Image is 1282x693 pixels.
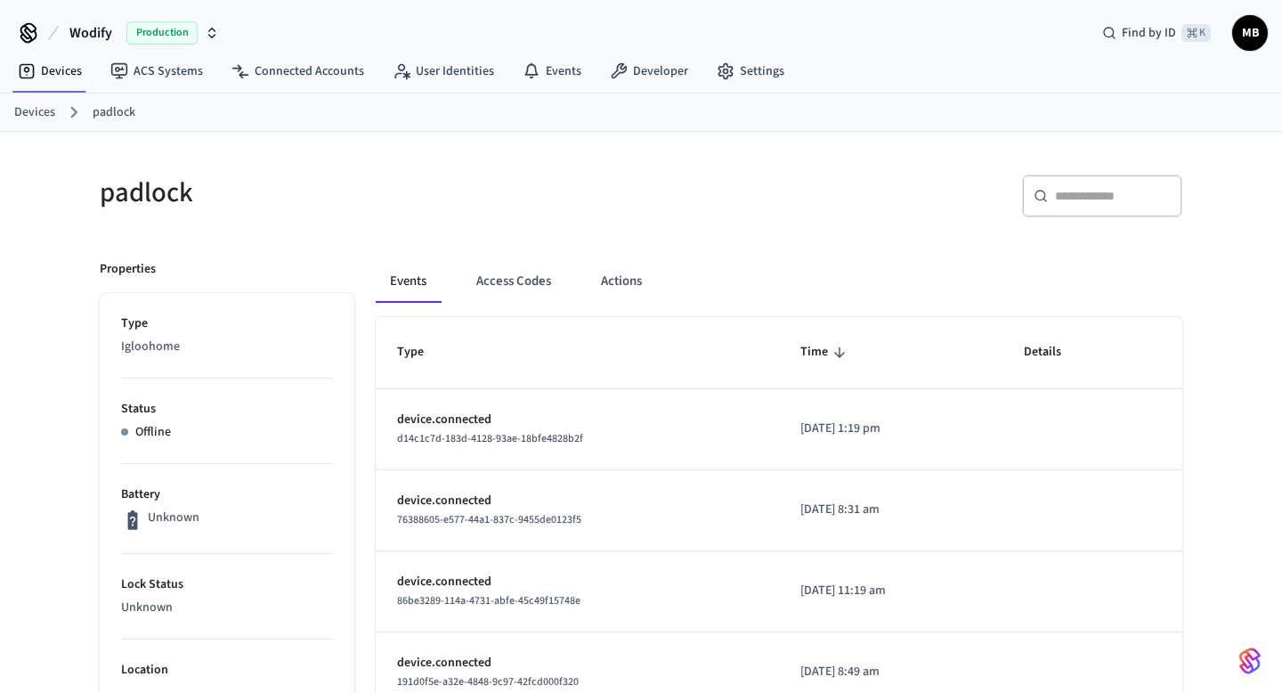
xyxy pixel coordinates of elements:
[217,55,378,87] a: Connected Accounts
[121,400,333,419] p: Status
[462,260,565,303] button: Access Codes
[1181,24,1211,42] span: ⌘ K
[397,593,580,608] span: 86be3289-114a-4731-abfe-45c49f15748e
[397,573,758,591] p: device.connected
[1232,15,1268,51] button: MB
[376,260,1182,303] div: ant example
[508,55,596,87] a: Events
[397,338,447,366] span: Type
[397,411,758,429] p: device.connected
[4,55,96,87] a: Devices
[800,663,981,681] p: [DATE] 8:49 am
[800,501,981,519] p: [DATE] 8:31 am
[397,674,579,689] span: 191d0f5e-a32e-4848-9c97-42fcd000f320
[14,103,55,122] a: Devices
[96,55,217,87] a: ACS Systems
[121,485,333,504] p: Battery
[800,420,981,438] p: [DATE] 1:19 pm
[135,423,171,442] p: Offline
[376,260,441,303] button: Events
[1122,24,1176,42] span: Find by ID
[397,431,583,446] span: d14c1c7d-183d-4128-93ae-18bfe4828b2f
[121,338,333,356] p: Igloohome
[1234,17,1266,49] span: MB
[100,260,156,279] p: Properties
[596,55,702,87] a: Developer
[69,22,112,44] span: Wodify
[587,260,656,303] button: Actions
[126,21,198,45] span: Production
[1239,647,1261,675] img: SeamLogoGradient.69752ec5.svg
[1024,338,1084,366] span: Details
[121,599,333,617] p: Unknown
[800,338,851,366] span: Time
[702,55,799,87] a: Settings
[121,314,333,333] p: Type
[121,575,333,594] p: Lock Status
[397,512,581,527] span: 76388605-e577-44a1-837c-9455de0123f5
[93,103,135,122] a: padlock
[100,175,630,211] h5: padlock
[1088,17,1225,49] div: Find by ID⌘ K
[148,509,199,527] p: Unknown
[378,55,508,87] a: User Identities
[397,492,758,510] p: device.connected
[121,661,333,680] p: Location
[800,582,981,600] p: [DATE] 11:19 am
[397,654,758,673] p: device.connected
